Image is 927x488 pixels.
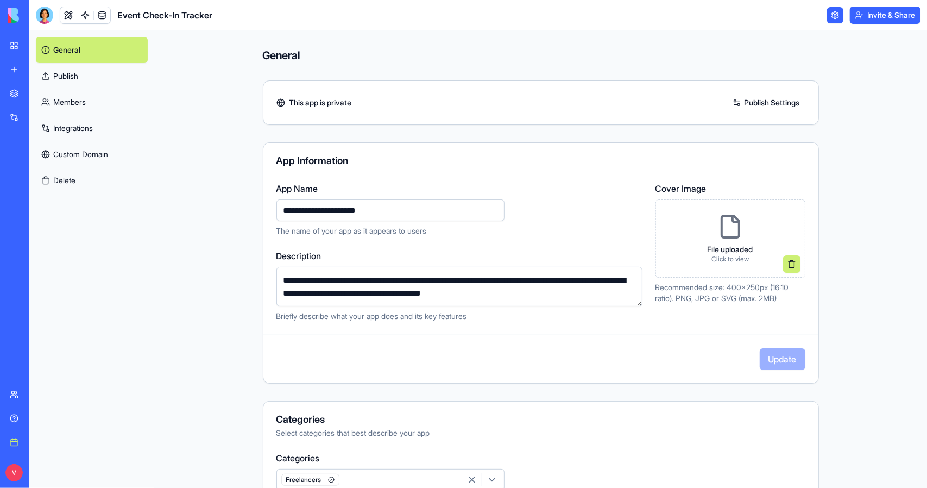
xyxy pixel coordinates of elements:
[263,48,819,63] h4: General
[655,282,805,304] p: Recommended size: 400x250px (16:10 ratio). PNG, JPG or SVG (max. 2MB)
[36,63,148,89] a: Publish
[655,182,805,195] label: Cover Image
[5,464,23,481] span: V
[36,89,148,115] a: Members
[276,415,805,424] div: Categories
[117,9,212,22] h1: Event Check-In Tracker
[850,7,920,24] button: Invite & Share
[276,452,805,465] label: Categories
[289,97,352,108] span: This app is private
[36,141,148,167] a: Custom Domain
[276,428,805,439] div: Select categories that best describe your app
[276,226,642,236] p: The name of your app as it appears to users
[276,311,643,322] p: Briefly describe what your app does and its key features
[276,182,642,195] label: App Name
[276,156,805,166] div: App Information
[708,255,753,264] p: Click to view
[727,94,805,111] a: Publish Settings
[655,199,805,278] div: File uploadedClick to view
[36,115,148,141] a: Integrations
[276,249,643,262] label: Description
[36,37,148,63] a: General
[8,8,75,23] img: logo
[281,474,339,486] span: Freelancers
[36,167,148,193] button: Delete
[708,244,753,255] p: File uploaded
